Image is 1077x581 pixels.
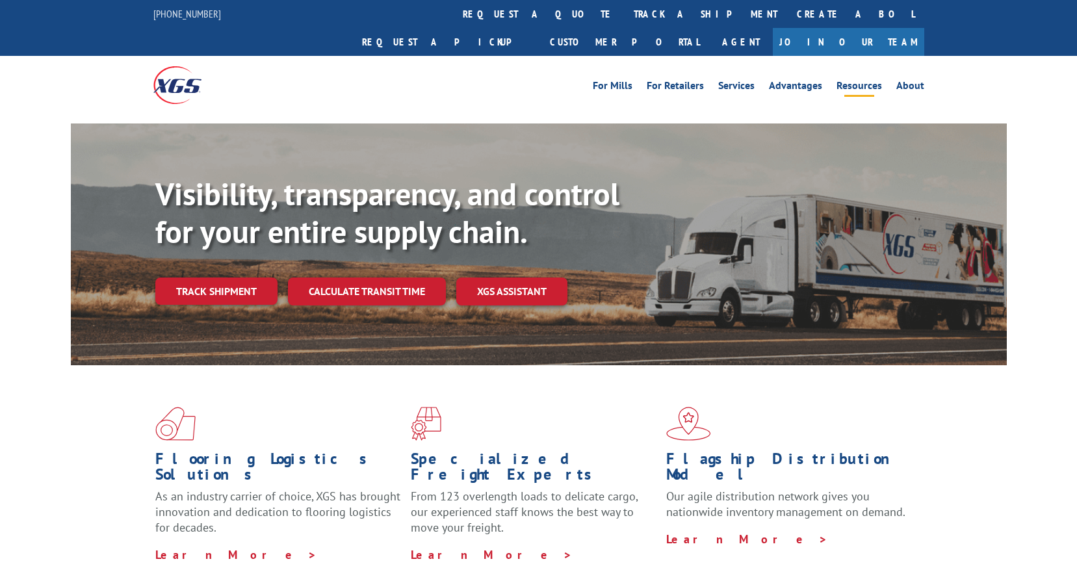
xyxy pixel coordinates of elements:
a: For Retailers [647,81,704,95]
a: Learn More > [666,532,828,547]
a: Calculate transit time [288,278,446,305]
a: Agent [709,28,773,56]
a: For Mills [593,81,632,95]
a: Request a pickup [352,28,540,56]
span: As an industry carrier of choice, XGS has brought innovation and dedication to flooring logistics... [155,489,400,535]
a: Resources [837,81,882,95]
b: Visibility, transparency, and control for your entire supply chain. [155,174,619,252]
a: Join Our Team [773,28,924,56]
a: Advantages [769,81,822,95]
span: Our agile distribution network gives you nationwide inventory management on demand. [666,489,905,519]
a: About [896,81,924,95]
a: Customer Portal [540,28,709,56]
a: XGS ASSISTANT [456,278,567,305]
a: Learn More > [411,547,573,562]
a: Services [718,81,755,95]
h1: Flooring Logistics Solutions [155,451,401,489]
img: xgs-icon-focused-on-flooring-red [411,407,441,441]
p: From 123 overlength loads to delicate cargo, our experienced staff knows the best way to move you... [411,489,656,547]
img: xgs-icon-total-supply-chain-intelligence-red [155,407,196,441]
h1: Specialized Freight Experts [411,451,656,489]
h1: Flagship Distribution Model [666,451,912,489]
a: [PHONE_NUMBER] [153,7,221,20]
a: Track shipment [155,278,278,305]
a: Learn More > [155,547,317,562]
img: xgs-icon-flagship-distribution-model-red [666,407,711,441]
